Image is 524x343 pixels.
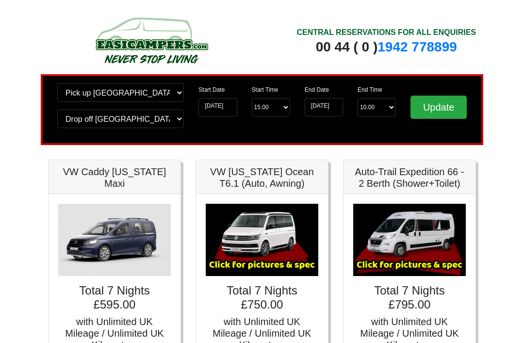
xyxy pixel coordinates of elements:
[353,284,466,312] h4: Total 7 Nights £795.00
[305,98,343,116] input: Return Date
[58,166,171,189] h5: VW Caddy [US_STATE] Maxi
[58,204,171,276] img: VW Caddy California Maxi
[198,85,225,94] label: Start Date
[377,39,457,54] a: 1942 778899
[353,166,466,189] h5: Auto-Trail Expedition 66 - 2 Berth (Shower+Toilet)
[198,98,237,116] input: Start Date
[305,85,329,94] label: End Date
[353,204,466,276] img: Auto-Trail Expedition 66 - 2 Berth (Shower+Toilet)
[410,96,467,119] input: Update
[58,284,171,312] h4: Total 7 Nights £595.00
[59,14,244,67] img: campers-checkout-logo.png
[206,284,318,312] h4: Total 7 Nights £750.00
[296,38,476,56] div: 00 44 ( 0 )
[206,166,318,189] h5: VW [US_STATE] Ocean T6.1 (Auto, Awning)
[252,85,278,94] label: Start Time
[206,204,318,276] img: VW California Ocean T6.1 (Auto, Awning)
[358,85,382,94] label: End Time
[296,27,476,38] div: CENTRAL RESERVATIONS FOR ALL ENQUIRIES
